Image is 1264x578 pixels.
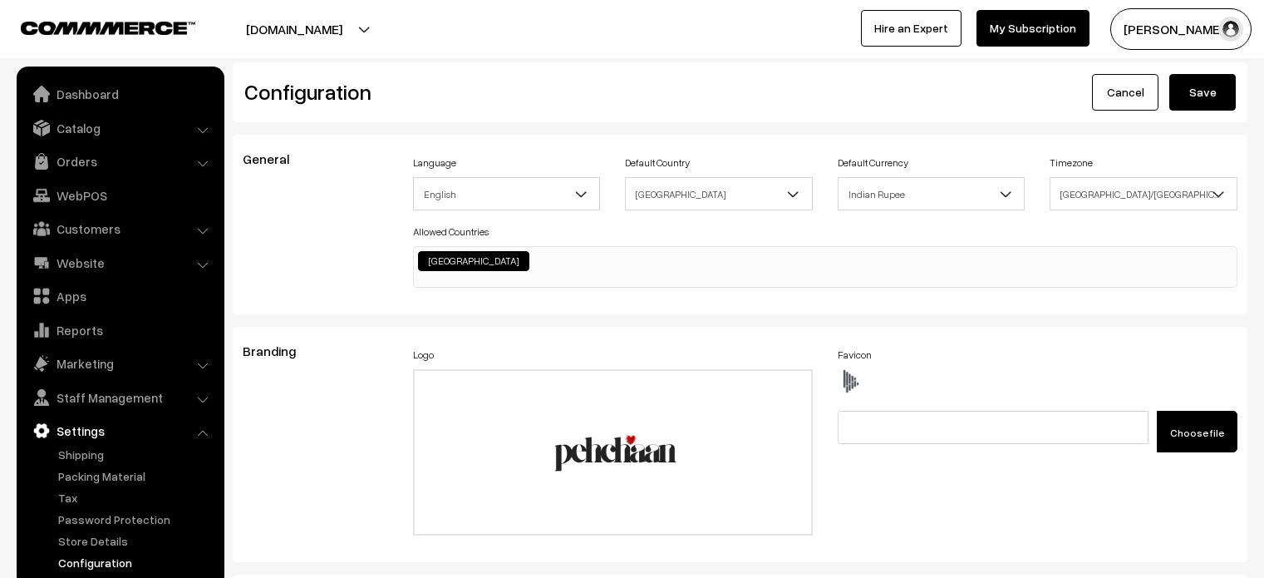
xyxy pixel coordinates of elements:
[21,214,219,244] a: Customers
[21,315,219,345] a: Reports
[1050,156,1093,170] label: Timezone
[838,348,872,363] label: Favicon
[418,251,529,271] li: India
[21,79,219,109] a: Dashboard
[413,156,456,170] label: Language
[1218,17,1243,42] img: user
[1169,74,1236,111] button: Save
[21,17,166,37] a: COMMMERCE
[21,146,219,176] a: Orders
[838,369,863,394] img: favicon.ico
[1050,180,1237,209] span: Asia/Kolkata
[21,22,195,34] img: COMMMERCE
[414,180,600,209] span: English
[243,151,309,167] span: General
[1050,177,1237,210] span: Asia/Kolkata
[54,554,219,571] a: Configuration
[21,281,219,311] a: Apps
[839,180,1025,209] span: Indian Rupee
[21,248,219,278] a: Website
[626,180,812,209] span: India
[413,225,489,240] label: Allowed Countries
[1092,74,1158,111] a: Cancel
[188,8,401,50] button: [DOMAIN_NAME]
[54,511,219,528] a: Password Protection
[54,446,219,463] a: Shipping
[838,177,1025,210] span: Indian Rupee
[413,348,434,363] label: Logo
[861,10,962,47] a: Hire an Expert
[838,156,908,170] label: Default Currency
[54,467,219,485] a: Packing Material
[54,489,219,506] a: Tax
[625,177,813,210] span: India
[243,343,316,359] span: Branding
[1110,8,1252,50] button: [PERSON_NAME]
[21,180,219,210] a: WebPOS
[21,113,219,143] a: Catalog
[54,532,219,550] a: Store Details
[21,348,219,378] a: Marketing
[21,383,219,413] a: Staff Management
[413,177,601,210] span: English
[625,156,690,170] label: Default Country
[21,416,219,446] a: Settings
[976,10,1089,47] a: My Subscription
[1170,427,1224,439] span: Choose file
[244,79,728,105] h2: Configuration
